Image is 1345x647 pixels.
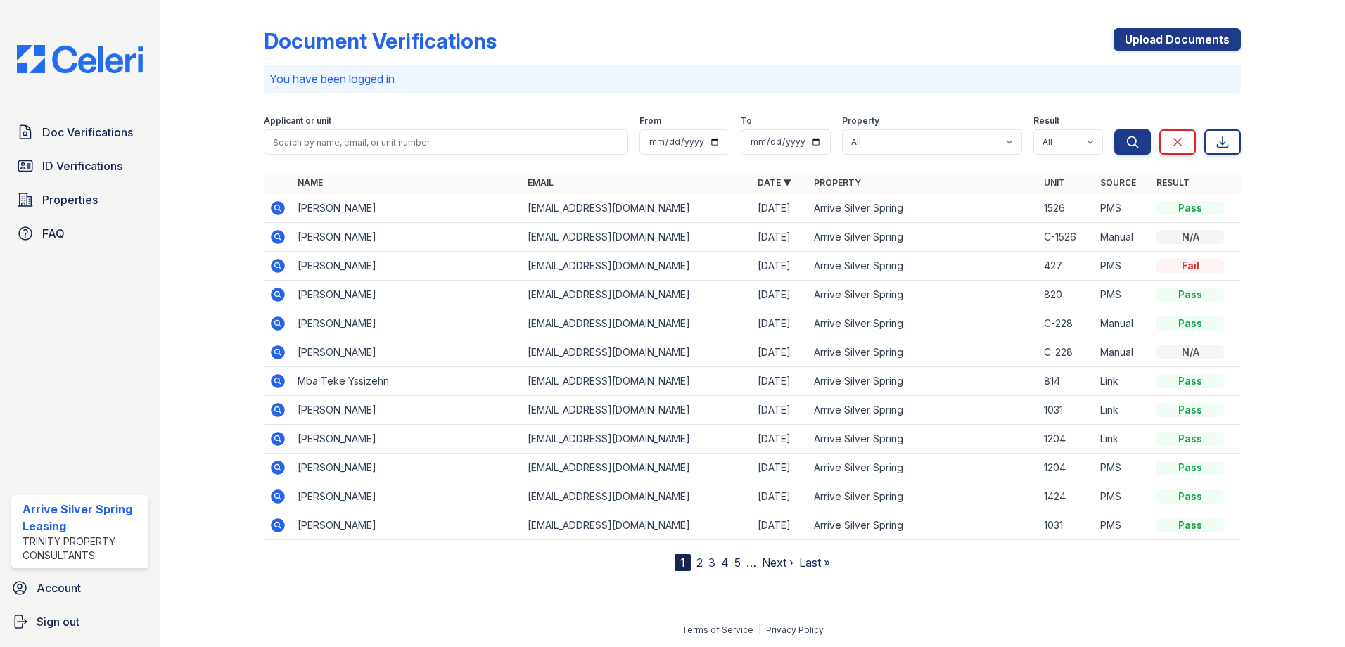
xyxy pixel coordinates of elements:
[1156,461,1224,475] div: Pass
[696,556,703,570] a: 2
[1156,288,1224,302] div: Pass
[292,511,522,540] td: [PERSON_NAME]
[1095,223,1151,252] td: Manual
[808,454,1038,482] td: Arrive Silver Spring
[808,309,1038,338] td: Arrive Silver Spring
[522,425,752,454] td: [EMAIL_ADDRESS][DOMAIN_NAME]
[522,396,752,425] td: [EMAIL_ADDRESS][DOMAIN_NAME]
[298,177,323,188] a: Name
[752,338,808,367] td: [DATE]
[675,554,691,571] div: 1
[1114,28,1241,51] a: Upload Documents
[682,624,753,635] a: Terms of Service
[1038,252,1095,281] td: 427
[808,425,1038,454] td: Arrive Silver Spring
[1095,338,1151,367] td: Manual
[42,124,133,141] span: Doc Verifications
[1095,425,1151,454] td: Link
[1156,259,1224,273] div: Fail
[766,624,824,635] a: Privacy Policy
[1156,230,1224,244] div: N/A
[522,482,752,511] td: [EMAIL_ADDRESS][DOMAIN_NAME]
[1156,374,1224,388] div: Pass
[1156,518,1224,532] div: Pass
[1038,309,1095,338] td: C-228
[6,574,154,602] a: Account
[292,367,522,396] td: Mba Teke Yssizehn
[1156,177,1190,188] a: Result
[292,309,522,338] td: [PERSON_NAME]
[292,338,522,367] td: [PERSON_NAME]
[1156,432,1224,446] div: Pass
[6,608,154,636] a: Sign out
[752,223,808,252] td: [DATE]
[752,454,808,482] td: [DATE]
[799,556,830,570] a: Last »
[522,309,752,338] td: [EMAIL_ADDRESS][DOMAIN_NAME]
[808,194,1038,223] td: Arrive Silver Spring
[1095,367,1151,396] td: Link
[37,579,81,596] span: Account
[808,338,1038,367] td: Arrive Silver Spring
[42,158,122,174] span: ID Verifications
[1095,482,1151,511] td: PMS
[752,194,808,223] td: [DATE]
[23,501,143,534] div: Arrive Silver Spring Leasing
[1044,177,1065,188] a: Unit
[721,556,729,570] a: 4
[752,309,808,338] td: [DATE]
[292,425,522,454] td: [PERSON_NAME]
[808,223,1038,252] td: Arrive Silver Spring
[752,425,808,454] td: [DATE]
[522,281,752,309] td: [EMAIL_ADDRESS][DOMAIN_NAME]
[42,225,65,242] span: FAQ
[1095,454,1151,482] td: PMS
[1156,201,1224,215] div: Pass
[1095,281,1151,309] td: PMS
[1038,223,1095,252] td: C-1526
[269,70,1235,87] p: You have been logged in
[708,556,715,570] a: 3
[292,252,522,281] td: [PERSON_NAME]
[522,223,752,252] td: [EMAIL_ADDRESS][DOMAIN_NAME]
[292,281,522,309] td: [PERSON_NAME]
[752,511,808,540] td: [DATE]
[522,252,752,281] td: [EMAIL_ADDRESS][DOMAIN_NAME]
[746,554,756,571] span: …
[264,28,497,53] div: Document Verifications
[762,556,793,570] a: Next ›
[752,482,808,511] td: [DATE]
[6,45,154,73] img: CE_Logo_Blue-a8612792a0a2168367f1c8372b55b34899dd931a85d93a1a3d3e32e68fde9ad4.png
[1038,281,1095,309] td: 820
[292,482,522,511] td: [PERSON_NAME]
[1038,482,1095,511] td: 1424
[1038,425,1095,454] td: 1204
[1095,396,1151,425] td: Link
[752,396,808,425] td: [DATE]
[1156,316,1224,331] div: Pass
[11,118,148,146] a: Doc Verifications
[264,115,331,127] label: Applicant or unit
[264,129,628,155] input: Search by name, email, or unit number
[1033,115,1059,127] label: Result
[11,152,148,180] a: ID Verifications
[292,223,522,252] td: [PERSON_NAME]
[752,281,808,309] td: [DATE]
[1038,396,1095,425] td: 1031
[522,338,752,367] td: [EMAIL_ADDRESS][DOMAIN_NAME]
[1038,367,1095,396] td: 814
[1038,511,1095,540] td: 1031
[292,454,522,482] td: [PERSON_NAME]
[808,367,1038,396] td: Arrive Silver Spring
[528,177,554,188] a: Email
[42,191,98,208] span: Properties
[522,194,752,223] td: [EMAIL_ADDRESS][DOMAIN_NAME]
[1100,177,1136,188] a: Source
[1038,338,1095,367] td: C-228
[808,281,1038,309] td: Arrive Silver Spring
[1156,403,1224,417] div: Pass
[23,534,143,563] div: Trinity Property Consultants
[639,115,661,127] label: From
[758,177,791,188] a: Date ▼
[808,511,1038,540] td: Arrive Silver Spring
